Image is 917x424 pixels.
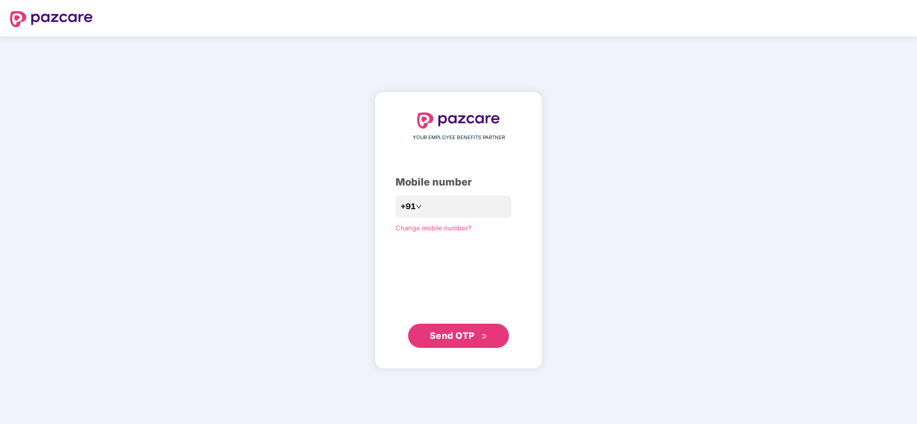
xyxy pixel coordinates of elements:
[396,174,521,190] div: Mobile number
[416,204,422,210] span: down
[417,112,500,129] img: logo
[401,200,416,213] span: +91
[396,224,472,232] a: Change mobile number?
[10,11,93,27] img: logo
[481,333,488,340] span: double-right
[430,330,475,341] span: Send OTP
[413,134,505,142] span: YOUR EMPLOYEE BENEFITS PARTNER
[408,324,509,348] button: Send OTPdouble-right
